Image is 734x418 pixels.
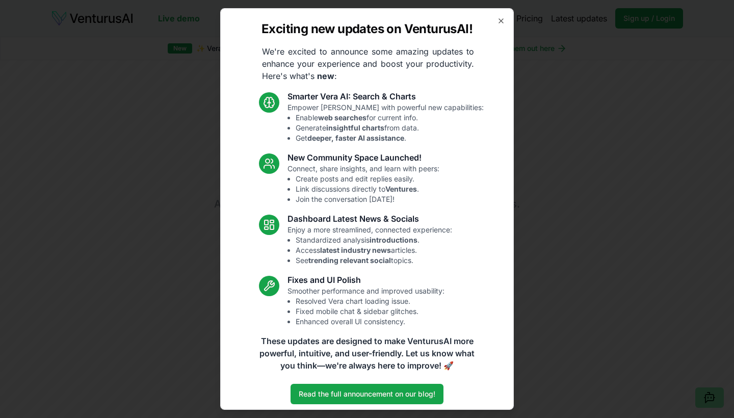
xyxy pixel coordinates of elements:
[287,286,444,327] p: Smoother performance and improved usability:
[296,123,484,133] li: Generate from data.
[287,151,439,164] h3: New Community Space Launched!
[320,246,391,254] strong: latest industry news
[287,164,439,204] p: Connect, share insights, and learn with peers:
[296,194,439,204] li: Join the conversation [DATE]!
[296,174,439,184] li: Create posts and edit replies easily.
[296,245,452,255] li: Access articles.
[296,113,484,123] li: Enable for current info.
[287,225,452,266] p: Enjoy a more streamlined, connected experience:
[326,123,384,132] strong: insightful charts
[287,102,484,143] p: Empower [PERSON_NAME] with powerful new capabilities:
[307,134,404,142] strong: deeper, faster AI assistance
[287,213,452,225] h3: Dashboard Latest News & Socials
[287,90,484,102] h3: Smarter Vera AI: Search & Charts
[296,133,484,143] li: Get .
[296,235,452,245] li: Standardized analysis .
[385,185,417,193] strong: Ventures
[253,335,481,372] p: These updates are designed to make VenturusAI more powerful, intuitive, and user-friendly. Let us...
[296,317,444,327] li: Enhanced overall UI consistency.
[254,45,482,82] p: We're excited to announce some amazing updates to enhance your experience and boost your producti...
[287,274,444,286] h3: Fixes and UI Polish
[296,255,452,266] li: See topics.
[261,21,473,37] h2: Exciting new updates on VenturusAI!
[296,184,439,194] li: Link discussions directly to .
[317,71,334,81] strong: new
[296,296,444,306] li: Resolved Vera chart loading issue.
[308,256,391,265] strong: trending relevant social
[291,384,443,404] a: Read the full announcement on our blog!
[370,236,417,244] strong: introductions
[296,306,444,317] li: Fixed mobile chat & sidebar glitches.
[318,113,366,122] strong: web searches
